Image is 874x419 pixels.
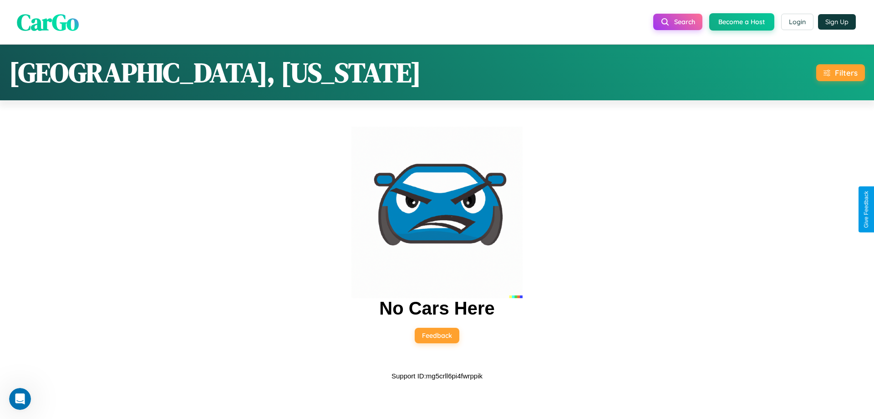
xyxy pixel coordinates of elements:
h1: [GEOGRAPHIC_DATA], [US_STATE] [9,54,421,91]
span: CarGo [17,6,79,37]
h2: No Cars Here [379,298,494,319]
button: Sign Up [818,14,856,30]
p: Support ID: mg5crll6pi4fwrppik [391,370,483,382]
div: Filters [835,68,858,78]
div: Give Feedback [863,191,869,228]
button: Become a Host [709,13,774,31]
img: car [351,127,523,298]
button: Search [653,14,702,30]
button: Feedback [415,328,459,343]
button: Filters [816,64,865,81]
iframe: Intercom live chat [9,388,31,410]
span: Search [674,18,695,26]
button: Login [781,14,813,30]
